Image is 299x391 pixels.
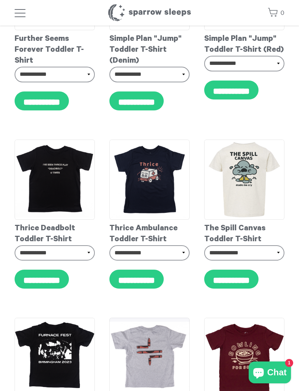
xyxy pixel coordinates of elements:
a: 0 [268,5,284,21]
div: Thrice Deadbolt Toddler T-Shirt [15,220,95,245]
div: Thrice Ambulance Toddler T-Shirt [109,220,190,245]
h1: Sparrow Sleeps [108,4,191,22]
inbox-online-store-chat: Shopify online store chat [246,361,293,385]
div: The Spill Canvas Toddler T-Shirt [204,220,284,245]
div: Simple Plan "Jump" Toddler T-Shirt (Red) [204,30,284,56]
img: Thrice-AmbulanceToddlerTee_grande.png [109,140,190,220]
div: Further Seems Forever Toddler T-Shirt [15,30,95,67]
img: Thrice-DeadboltToddlerTee_grande.png [15,140,95,220]
img: the-spill-canvas-toddler-tee_grande.png [204,140,284,220]
div: Simple Plan "Jump" Toddler T-Shirt (Denim) [109,30,190,67]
